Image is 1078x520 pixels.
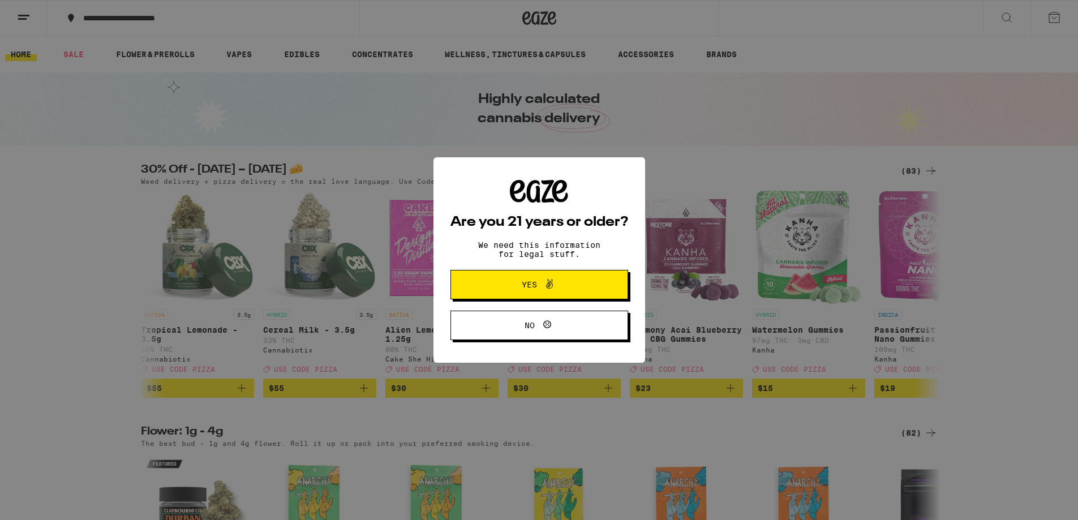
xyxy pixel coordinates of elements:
[469,240,610,259] p: We need this information for legal stuff.
[450,216,628,229] h2: Are you 21 years or older?
[450,311,628,340] button: No
[525,321,535,329] span: No
[450,270,628,299] button: Yes
[522,281,537,289] span: Yes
